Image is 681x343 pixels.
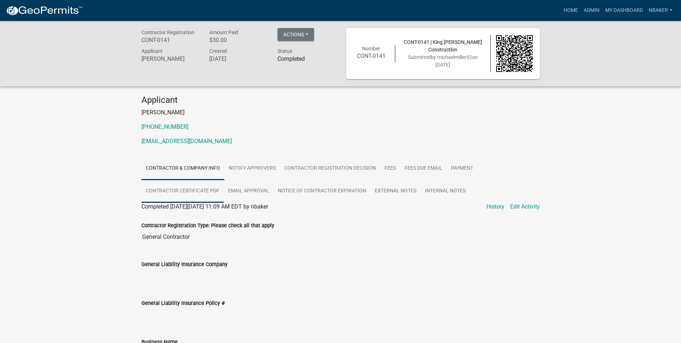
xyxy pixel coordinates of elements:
span: Applicant [141,48,163,54]
a: Notify Approvers [224,157,280,180]
a: Contractor & Company Info [141,157,224,180]
h6: CONT-0141 [353,52,390,59]
span: by michaelmiller92 [431,54,472,60]
a: [EMAIL_ADDRESS][DOMAIN_NAME] [141,138,232,145]
a: Admin [581,4,602,17]
label: Contractor Registration Type: Please check all that apply [141,223,274,228]
a: Email Approval [224,180,274,203]
a: Fees [380,157,400,180]
span: CONT-0141 | King [PERSON_NAME] Construction [404,39,482,52]
span: Submitted on [DATE] [408,54,478,68]
a: My Dashboard [602,4,646,17]
a: Payment [447,157,477,180]
a: Contractor Registration Decision [280,157,380,180]
h6: CONT-0141 [141,37,199,44]
a: nbaker [646,4,675,17]
label: General Liability Insurance Company [141,262,228,267]
span: Completed [DATE][DATE] 11:09 AM EDT by nbaker [141,203,268,210]
a: Home [561,4,581,17]
a: [PHONE_NUMBER] [141,123,188,130]
p: [PERSON_NAME] [141,108,540,117]
button: Actions [277,28,314,41]
a: Notice of Contractor Expiration [274,180,370,203]
span: Contractor Registration [141,29,194,35]
img: QR code [496,35,533,72]
a: History [486,202,504,211]
span: Number [362,46,380,51]
span: Status [277,48,292,54]
h6: [DATE] [209,55,267,62]
a: External Notes [370,180,421,203]
h6: [PERSON_NAME] [141,55,199,62]
a: Contractor Certificate PDF [141,180,224,203]
h6: $30.00 [209,37,267,44]
h4: Applicant [141,95,540,105]
strong: Completed [277,55,305,62]
span: Amount Paid [209,29,238,35]
a: Internal Notes [421,180,470,203]
a: Edit Activity [510,202,540,211]
a: Fees Due Email [400,157,447,180]
label: General Liability Insurance Policy # [141,301,225,306]
span: Created [209,48,227,54]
